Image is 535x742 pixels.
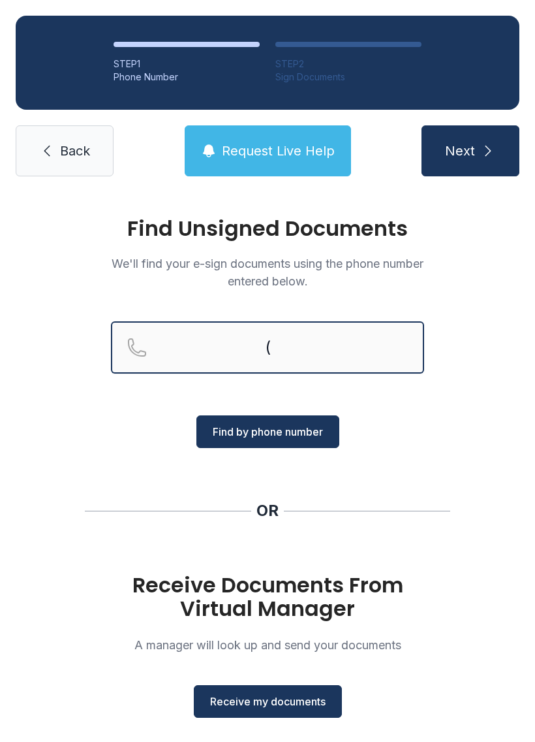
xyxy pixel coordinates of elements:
[60,142,90,160] span: Back
[213,424,323,440] span: Find by phone number
[445,142,475,160] span: Next
[114,57,260,71] div: STEP 1
[275,57,421,71] div: STEP 2
[114,71,260,84] div: Phone Number
[275,71,421,84] div: Sign Documents
[256,500,279,521] div: OR
[111,255,424,290] p: We'll find your e-sign documents using the phone number entered below.
[222,142,335,160] span: Request Live Help
[210,694,326,709] span: Receive my documents
[111,218,424,239] h1: Find Unsigned Documents
[111,321,424,374] input: Reservation phone number
[111,573,424,621] h1: Receive Documents From Virtual Manager
[111,636,424,654] p: A manager will look up and send your documents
